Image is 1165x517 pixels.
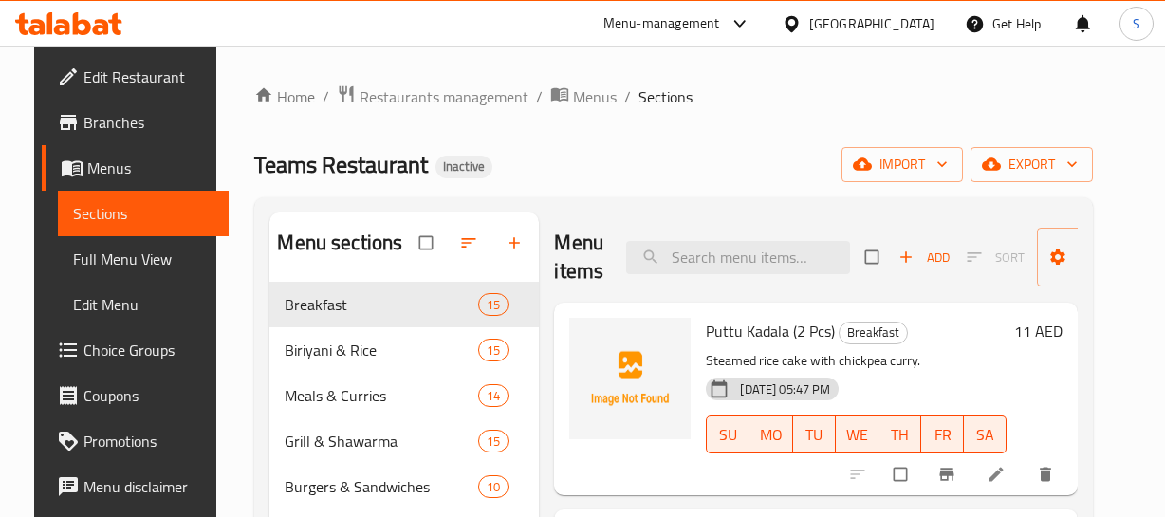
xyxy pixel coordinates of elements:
span: 14 [479,387,508,405]
span: Edit Menu [73,293,213,316]
a: Menus [550,84,617,109]
span: import [857,153,948,176]
span: [DATE] 05:47 PM [732,380,838,398]
span: Breakfast [840,322,907,343]
span: Sort sections [448,222,493,264]
span: FR [929,421,956,449]
h6: 11 AED [1014,318,1063,344]
button: TU [793,415,836,453]
span: Manage items [1052,233,1156,281]
span: S [1133,13,1140,34]
span: Add item [894,243,954,272]
span: Branches [83,111,213,134]
button: MO [749,415,792,453]
button: FR [921,415,964,453]
span: Menus [87,157,213,179]
div: items [478,293,509,316]
div: items [478,339,509,361]
span: 15 [479,342,508,360]
span: MO [757,421,785,449]
span: export [986,153,1078,176]
div: items [478,430,509,452]
span: Menu disclaimer [83,475,213,498]
span: WE [843,421,871,449]
span: Burgers & Sandwiches [285,475,478,498]
button: import [841,147,963,182]
div: Grill & Shawarma15 [269,418,539,464]
div: Breakfast [839,322,908,344]
span: 15 [479,433,508,451]
span: Meals & Curries [285,384,478,407]
a: Full Menu View [58,236,229,282]
span: Biriyani & Rice [285,339,478,361]
nav: breadcrumb [254,84,1093,109]
span: Restaurants management [360,85,528,108]
span: Coupons [83,384,213,407]
li: / [536,85,543,108]
a: Edit Restaurant [42,54,229,100]
a: Menus [42,145,229,191]
button: TH [878,415,921,453]
span: Sections [73,202,213,225]
button: SU [706,415,749,453]
div: items [478,384,509,407]
h2: Menu items [554,229,603,286]
div: Menu-management [603,12,720,35]
button: Add section [493,222,539,264]
div: Inactive [435,156,492,178]
div: [GEOGRAPHIC_DATA] [809,13,934,34]
a: Menu disclaimer [42,464,229,509]
button: SA [964,415,1007,453]
img: Puttu Kadala (2 Pcs) [569,318,691,439]
button: export [971,147,1093,182]
a: Promotions [42,418,229,464]
span: TH [886,421,914,449]
li: / [624,85,631,108]
span: Select to update [882,456,922,492]
button: WE [836,415,878,453]
button: Branch-specific-item [926,453,971,495]
div: Biriyani & Rice15 [269,327,539,373]
span: Edit Restaurant [83,65,213,88]
button: Add [894,243,954,272]
span: Promotions [83,430,213,452]
button: delete [1025,453,1070,495]
h2: Menu sections [277,229,402,257]
span: Teams Restaurant [254,143,428,186]
div: Breakfast15 [269,282,539,327]
span: Breakfast [285,293,478,316]
span: Sections [638,85,693,108]
a: Edit Menu [58,282,229,327]
span: Add [898,247,950,268]
a: Restaurants management [337,84,528,109]
a: Sections [58,191,229,236]
span: Puttu Kadala (2 Pcs) [706,317,835,345]
li: / [323,85,329,108]
span: Menus [573,85,617,108]
a: Branches [42,100,229,145]
span: 10 [479,478,508,496]
a: Edit menu item [987,465,1009,484]
p: Steamed rice cake with chickpea curry. [706,349,1007,373]
span: Grill & Shawarma [285,430,478,452]
a: Home [254,85,315,108]
div: items [478,475,509,498]
span: Inactive [435,158,492,175]
span: Full Menu View [73,248,213,270]
div: Meals & Curries14 [269,373,539,418]
span: TU [801,421,828,449]
span: Select section first [954,243,1037,272]
span: 15 [479,296,508,314]
span: SU [714,421,742,449]
a: Coupons [42,373,229,418]
input: search [626,241,850,274]
a: Choice Groups [42,327,229,373]
div: Burgers & Sandwiches10 [269,464,539,509]
span: Choice Groups [83,339,213,361]
span: SA [971,421,999,449]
